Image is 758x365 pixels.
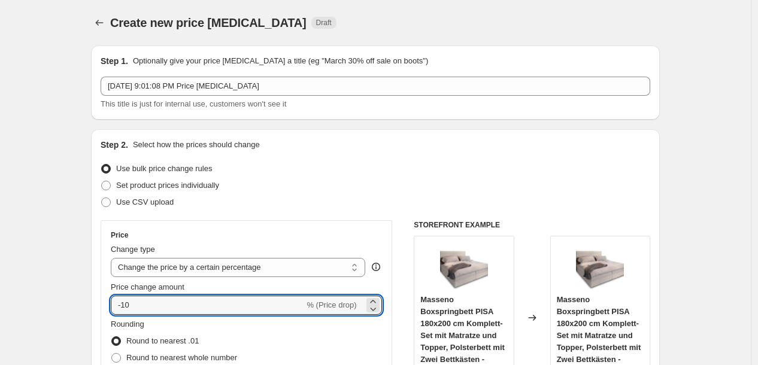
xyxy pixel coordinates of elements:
span: Use CSV upload [116,197,174,206]
span: Round to nearest .01 [126,336,199,345]
h3: Price [111,230,128,240]
img: 81UTkRZcagL_80x.jpg [576,242,624,290]
div: help [370,261,382,273]
p: Optionally give your price [MEDICAL_DATA] a title (eg "March 30% off sale on boots") [133,55,428,67]
span: Set product prices individually [116,181,219,190]
input: -15 [111,296,304,315]
span: Round to nearest whole number [126,353,237,362]
span: % (Price drop) [307,300,356,309]
button: Price change jobs [91,14,108,31]
h6: STOREFRONT EXAMPLE [414,220,650,230]
span: Price change amount [111,282,184,291]
input: 30% off holiday sale [101,77,650,96]
span: This title is just for internal use, customers won't see it [101,99,286,108]
img: 81UTkRZcagL_80x.jpg [440,242,488,290]
span: Rounding [111,320,144,328]
span: Draft [316,18,332,28]
span: Use bulk price change rules [116,164,212,173]
p: Select how the prices should change [133,139,260,151]
h2: Step 1. [101,55,128,67]
h2: Step 2. [101,139,128,151]
span: Create new price [MEDICAL_DATA] [110,16,307,29]
span: Change type [111,245,155,254]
